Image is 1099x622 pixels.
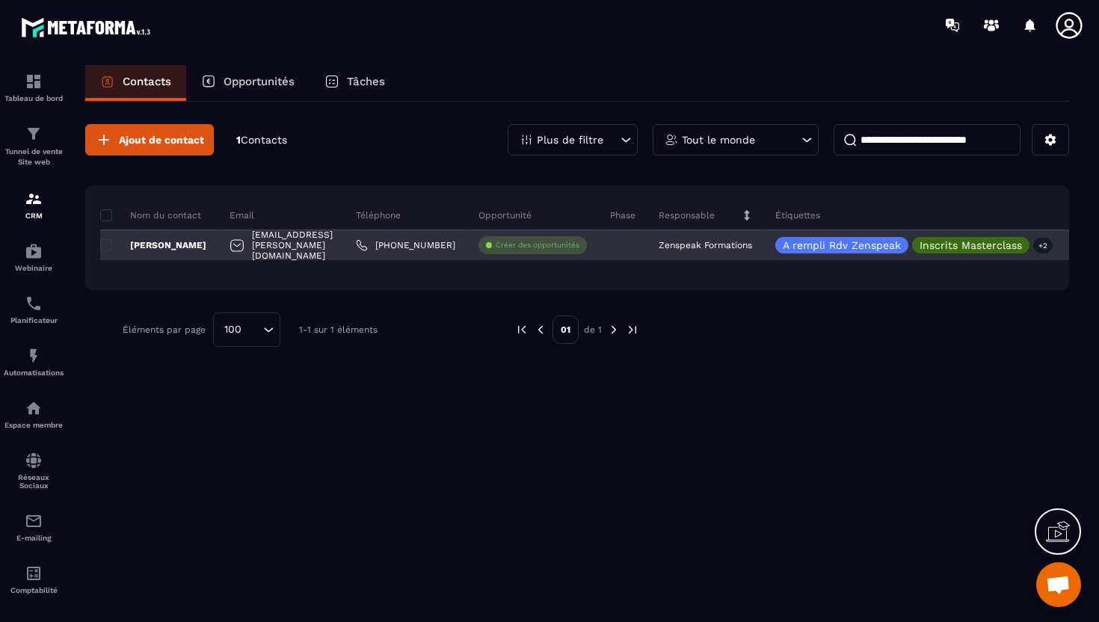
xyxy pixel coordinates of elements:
[356,239,455,251] a: [PHONE_NUMBER]
[25,399,43,417] img: automations
[4,212,64,220] p: CRM
[4,316,64,324] p: Planificateur
[119,132,204,147] span: Ajout de contact
[25,295,43,312] img: scheduler
[100,239,206,251] p: [PERSON_NAME]
[4,94,64,102] p: Tableau de bord
[236,133,287,147] p: 1
[534,323,547,336] img: prev
[186,65,310,101] a: Opportunités
[4,586,64,594] p: Comptabilité
[920,240,1022,250] p: Inscrits Masterclass
[356,209,401,221] p: Téléphone
[85,65,186,101] a: Contacts
[4,179,64,231] a: formationformationCRM
[21,13,156,41] img: logo
[310,65,400,101] a: Tâches
[4,501,64,553] a: emailemailE-mailing
[241,134,287,146] span: Contacts
[299,324,378,335] p: 1-1 sur 1 éléments
[4,264,64,272] p: Webinaire
[4,440,64,501] a: social-networksocial-networkRéseaux Sociaux
[4,147,64,167] p: Tunnel de vente Site web
[4,369,64,377] p: Automatisations
[4,553,64,606] a: accountantaccountantComptabilité
[25,125,43,143] img: formation
[123,324,206,335] p: Éléments par page
[224,75,295,88] p: Opportunités
[4,534,64,542] p: E-mailing
[584,324,602,336] p: de 1
[682,135,755,145] p: Tout le monde
[626,323,639,336] img: next
[4,114,64,179] a: formationformationTunnel de vente Site web
[496,240,579,250] p: Créer des opportunités
[4,336,64,388] a: automationsautomationsAutomatisations
[552,315,579,344] p: 01
[515,323,529,336] img: prev
[4,421,64,429] p: Espace membre
[25,347,43,365] img: automations
[1033,238,1053,253] p: +2
[25,73,43,90] img: formation
[25,512,43,530] img: email
[4,473,64,490] p: Réseaux Sociaux
[25,564,43,582] img: accountant
[1036,562,1081,607] div: Ouvrir le chat
[775,209,820,221] p: Étiquettes
[85,124,214,155] button: Ajout de contact
[537,135,603,145] p: Plus de filtre
[25,242,43,260] img: automations
[610,209,635,221] p: Phase
[247,321,259,338] input: Search for option
[219,321,247,338] span: 100
[478,209,532,221] p: Opportunité
[4,61,64,114] a: formationformationTableau de bord
[123,75,171,88] p: Contacts
[4,388,64,440] a: automationsautomationsEspace membre
[4,231,64,283] a: automationsautomationsWebinaire
[783,240,901,250] p: A rempli Rdv Zenspeak
[4,283,64,336] a: schedulerschedulerPlanificateur
[659,209,715,221] p: Responsable
[347,75,385,88] p: Tâches
[25,190,43,208] img: formation
[100,209,201,221] p: Nom du contact
[607,323,621,336] img: next
[230,209,254,221] p: Email
[659,240,752,250] p: Zenspeak Formations
[213,312,280,347] div: Search for option
[25,452,43,469] img: social-network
